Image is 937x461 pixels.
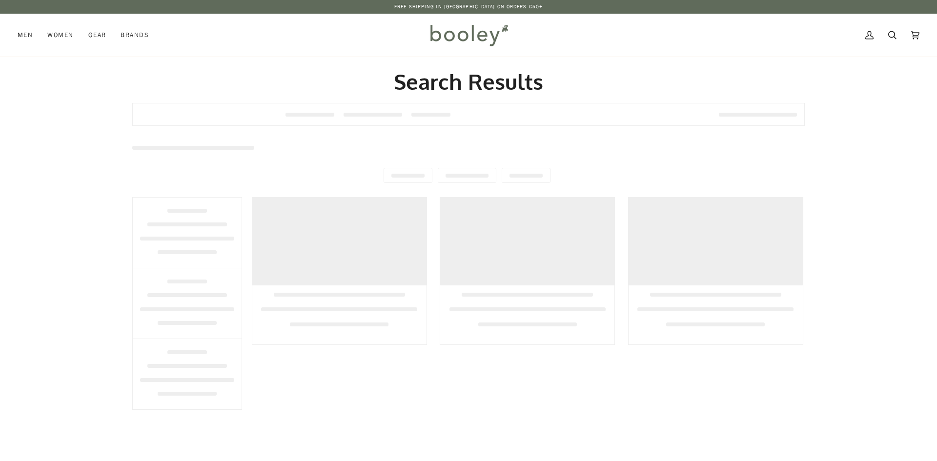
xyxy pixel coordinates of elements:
[18,14,40,57] a: Men
[121,30,149,40] span: Brands
[88,30,106,40] span: Gear
[18,30,33,40] span: Men
[394,3,543,11] p: Free Shipping in [GEOGRAPHIC_DATA] on Orders €50+
[81,14,114,57] a: Gear
[113,14,156,57] a: Brands
[47,30,73,40] span: Women
[40,14,81,57] a: Women
[426,21,511,49] img: Booley
[132,68,805,95] h2: Search Results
